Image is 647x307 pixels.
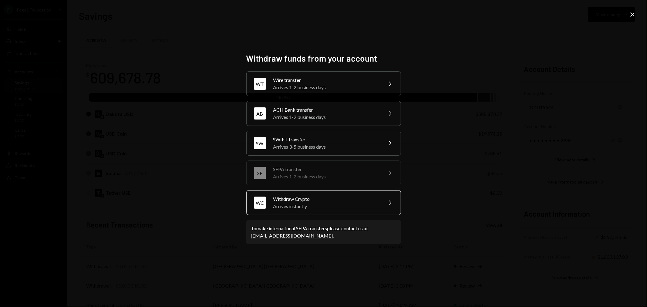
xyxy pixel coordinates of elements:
[273,195,379,203] div: Withdraw Crypto
[251,225,396,239] div: To make international SEPA transfers please contact us at .
[246,101,401,126] button: ABACH Bank transferArrives 1-2 business days
[273,166,379,173] div: SEPA transfer
[246,52,401,64] h2: Withdraw funds from your account
[254,137,266,149] div: SW
[254,167,266,179] div: SE
[273,113,379,121] div: Arrives 1-2 business days
[254,107,266,120] div: AB
[273,203,379,210] div: Arrives instantly
[251,233,333,239] a: [EMAIL_ADDRESS][DOMAIN_NAME]
[273,106,379,113] div: ACH Bank transfer
[273,143,379,150] div: Arrives 3-5 business days
[273,136,379,143] div: SWIFT transfer
[254,78,266,90] div: WT
[246,131,401,156] button: SWSWIFT transferArrives 3-5 business days
[273,173,379,180] div: Arrives 1-2 business days
[246,71,401,96] button: WTWire transferArrives 1-2 business days
[273,76,379,84] div: Wire transfer
[273,84,379,91] div: Arrives 1-2 business days
[246,190,401,215] button: WCWithdraw CryptoArrives instantly
[254,197,266,209] div: WC
[246,160,401,185] button: SESEPA transferArrives 1-2 business days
